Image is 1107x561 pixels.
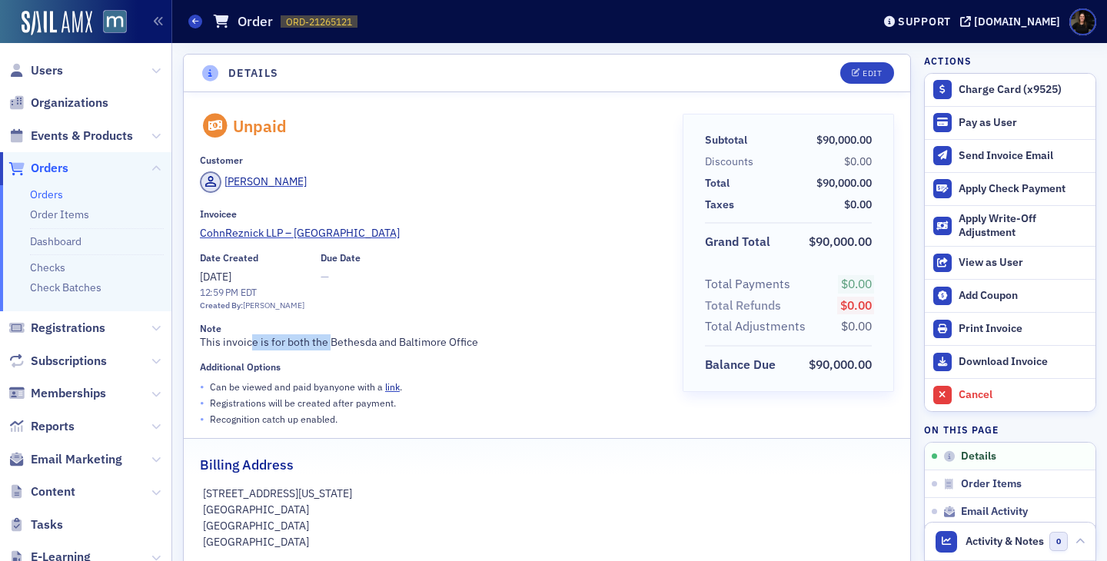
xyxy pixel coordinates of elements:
[841,318,872,334] span: $0.00
[925,345,1095,378] a: Download Invoice
[30,207,89,221] a: Order Items
[844,154,872,168] span: $0.00
[31,95,108,111] span: Organizations
[200,225,400,241] span: CohnReznick LLP – Bethesda
[705,275,790,294] div: Total Payments
[966,533,1044,549] span: Activity & Notes
[8,320,105,337] a: Registrations
[959,182,1088,196] div: Apply Check Payment
[924,423,1096,437] h4: On this page
[705,317,811,336] span: Total Adjustments
[31,451,122,468] span: Email Marketing
[961,450,996,463] span: Details
[92,10,127,36] a: View Homepage
[200,286,238,298] time: 12:59 PM
[959,149,1088,163] div: Send Invoice Email
[705,356,776,374] div: Balance Due
[959,116,1088,130] div: Pay as User
[233,116,287,136] div: Unpaid
[705,197,734,213] div: Taxes
[705,154,759,170] span: Discounts
[200,225,661,241] a: CohnReznick LLP – [GEOGRAPHIC_DATA]
[200,208,237,220] div: Invoicee
[809,357,872,372] span: $90,000.00
[8,483,75,500] a: Content
[816,133,872,147] span: $90,000.00
[200,300,243,310] span: Created By:
[959,212,1088,239] div: Apply Write-Off Adjustment
[200,395,204,411] span: •
[8,95,108,111] a: Organizations
[959,289,1088,303] div: Add Coupon
[705,297,786,315] span: Total Refunds
[200,361,281,373] div: Additional Options
[705,132,747,148] div: Subtotal
[200,379,204,395] span: •
[925,172,1095,205] button: Apply Check Payment
[238,12,273,31] h1: Order
[924,54,972,68] h4: Actions
[200,455,294,475] h2: Billing Address
[8,516,63,533] a: Tasks
[960,16,1065,27] button: [DOMAIN_NAME]
[925,106,1095,139] button: Pay as User
[961,505,1028,519] span: Email Activity
[959,388,1088,402] div: Cancel
[200,171,307,193] a: [PERSON_NAME]
[705,175,735,191] span: Total
[30,188,63,201] a: Orders
[203,534,892,550] p: [GEOGRAPHIC_DATA]
[959,83,1088,97] div: Charge Card (x9525)
[840,62,893,84] button: Edit
[705,175,730,191] div: Total
[210,396,396,410] p: Registrations will be created after payment.
[816,176,872,190] span: $90,000.00
[31,516,63,533] span: Tasks
[705,356,781,374] span: Balance Due
[203,518,892,534] p: [GEOGRAPHIC_DATA]
[31,320,105,337] span: Registrations
[31,483,75,500] span: Content
[925,312,1095,345] a: Print Invoice
[841,276,872,291] span: $0.00
[210,380,402,393] p: Can be viewed and paid by anyone with a .
[840,297,872,313] span: $0.00
[705,317,806,336] div: Total Adjustments
[925,74,1095,106] button: Charge Card (x9525)
[809,234,872,249] span: $90,000.00
[200,323,661,350] div: This invoice is for both the Bethesda and Baltimore Office
[31,160,68,177] span: Orders
[31,353,107,370] span: Subscriptions
[203,486,892,502] p: [STREET_ADDRESS][US_STATE]
[30,280,101,294] a: Check Batches
[705,233,776,251] span: Grand Total
[8,353,107,370] a: Subscriptions
[31,418,75,435] span: Reports
[705,297,781,315] div: Total Refunds
[705,154,753,170] div: Discounts
[8,62,63,79] a: Users
[243,300,304,312] div: [PERSON_NAME]
[863,69,882,78] div: Edit
[200,252,258,264] div: Date Created
[925,246,1095,279] button: View as User
[961,477,1022,491] span: Order Items
[31,385,106,402] span: Memberships
[8,385,106,402] a: Memberships
[959,322,1088,336] div: Print Invoice
[200,323,221,334] div: Note
[321,269,361,285] span: —
[974,15,1060,28] div: [DOMAIN_NAME]
[8,160,68,177] a: Orders
[200,270,231,284] span: [DATE]
[705,197,740,213] span: Taxes
[844,198,872,211] span: $0.00
[286,15,352,28] span: ORD-21265121
[31,128,133,144] span: Events & Products
[959,256,1088,270] div: View as User
[925,378,1095,411] button: Cancel
[321,252,361,264] div: Due Date
[22,11,92,35] img: SailAMX
[705,233,770,251] div: Grand Total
